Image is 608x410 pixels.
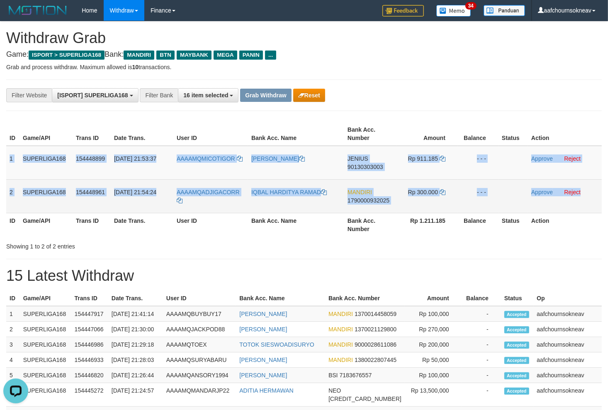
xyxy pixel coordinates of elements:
[108,383,163,407] td: [DATE] 21:24:57
[462,368,501,383] td: -
[20,306,71,322] td: SUPERLIGA168
[239,357,287,363] a: [PERSON_NAME]
[71,368,108,383] td: 154446820
[108,291,163,306] th: Date Trans.
[504,311,529,318] span: Accepted
[108,337,163,352] td: [DATE] 21:29:18
[355,357,396,363] span: Copy 1380022807445 to clipboard
[177,189,240,204] a: AAAAMQADJIGACORR
[328,372,338,379] span: BSI
[265,51,276,60] span: ...
[396,213,458,236] th: Rp 1.211.185
[108,368,163,383] td: [DATE] 21:26:44
[6,322,20,337] td: 2
[73,213,111,236] th: Trans ID
[108,322,163,337] td: [DATE] 21:30:00
[248,122,344,146] th: Bank Acc. Name
[114,189,156,195] span: [DATE] 21:54:24
[528,213,602,236] th: Action
[458,122,499,146] th: Balance
[71,383,108,407] td: 154445272
[458,213,499,236] th: Balance
[531,189,553,195] a: Approve
[6,337,20,352] td: 3
[382,5,424,17] img: Feedback.jpg
[6,213,19,236] th: ID
[440,155,445,162] a: Copy 911185 to clipboard
[355,326,396,333] span: Copy 1370021129800 to clipboard
[20,291,71,306] th: Game/API
[462,337,501,352] td: -
[3,3,28,28] button: Open LiveChat chat widget
[163,322,236,337] td: AAAAMQJACKPOD88
[328,341,353,348] span: MANDIRI
[504,372,529,379] span: Accepted
[71,306,108,322] td: 154447917
[177,155,243,162] a: AAAAMQMICOTIGOR
[239,51,263,60] span: PANIN
[325,291,405,306] th: Bank Acc. Number
[108,306,163,322] td: [DATE] 21:41:14
[528,122,602,146] th: Action
[20,322,71,337] td: SUPERLIGA168
[462,383,501,407] td: -
[124,51,154,60] span: MANDIRI
[458,146,499,180] td: - - -
[405,368,462,383] td: Rp 100,000
[71,322,108,337] td: 154447066
[6,291,20,306] th: ID
[239,311,287,317] a: [PERSON_NAME]
[328,387,341,394] span: NEO
[531,155,553,162] a: Approve
[19,122,73,146] th: Game/API
[132,64,139,70] strong: 10
[57,92,128,99] span: [ISPORT] SUPERLIGA168
[504,388,529,395] span: Accepted
[484,5,525,16] img: panduan.png
[396,122,458,146] th: Amount
[19,213,73,236] th: Game/API
[251,189,327,195] a: IQBAL HARDITYA RAMAD
[504,357,529,364] span: Accepted
[52,88,138,102] button: [ISPORT] SUPERLIGA168
[462,291,501,306] th: Balance
[6,306,20,322] td: 1
[348,197,389,204] span: Copy 1790000932025 to clipboard
[140,88,178,102] div: Filter Bank
[163,291,236,306] th: User ID
[462,352,501,368] td: -
[239,341,314,348] a: TOTOK SIESWOADISURYO
[6,146,19,180] td: 1
[504,326,529,333] span: Accepted
[71,352,108,368] td: 154446933
[173,122,248,146] th: User ID
[328,396,401,402] span: Copy 5859458219973071 to clipboard
[6,63,602,71] p: Grab and process withdraw. Maximum allowed is transactions.
[73,122,111,146] th: Trans ID
[111,122,173,146] th: Date Trans.
[20,352,71,368] td: SUPERLIGA168
[344,213,396,236] th: Bank Acc. Number
[405,337,462,352] td: Rp 200,000
[458,179,499,213] td: - - -
[348,164,383,170] span: Copy 90130303003 to clipboard
[108,352,163,368] td: [DATE] 21:28:03
[156,51,175,60] span: BTN
[533,337,602,352] td: aafchournsokneav
[248,213,344,236] th: Bank Acc. Name
[405,383,462,407] td: Rp 13,500,000
[71,291,108,306] th: Trans ID
[499,213,528,236] th: Status
[177,155,235,162] span: AAAAMQMICOTIGOR
[173,213,248,236] th: User ID
[163,368,236,383] td: AAAAMQANSORY1994
[29,51,105,60] span: ISPORT > SUPERLIGA168
[20,383,71,407] td: SUPERLIGA168
[76,189,105,195] span: 154448961
[177,189,240,195] span: AAAAMQADJIGACORR
[564,155,581,162] a: Reject
[465,2,477,10] span: 34
[183,92,228,99] span: 16 item selected
[355,341,396,348] span: Copy 9000028611086 to clipboard
[328,311,353,317] span: MANDIRI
